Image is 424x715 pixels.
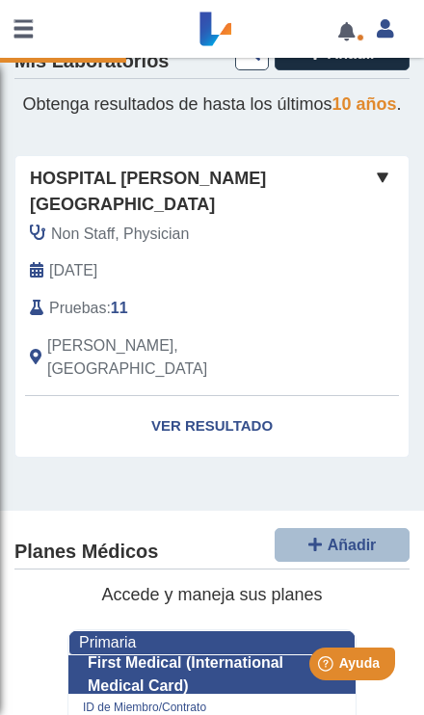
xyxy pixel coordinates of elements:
h4: Mis Laboratorios [14,50,169,73]
span: Non Staff, Physician [51,223,189,246]
a: Ver Resultado [15,396,409,457]
iframe: Help widget launcher [252,640,403,694]
span: Primaria [79,634,136,650]
div: : [15,297,347,320]
span: Hospital [PERSON_NAME][GEOGRAPHIC_DATA] [30,166,371,218]
span: Pruebas [49,297,106,320]
span: Añadir [328,537,377,553]
span: Ponce, PR [47,334,332,381]
span: 10 años [332,94,397,114]
span: 2025-09-17 [49,259,97,282]
h4: Planes Médicos [14,541,158,564]
span: Accede y maneja sus planes [101,585,322,604]
b: 11 [111,300,128,316]
span: Obtenga resultados de hasta los últimos . [22,94,401,114]
button: Añadir [275,528,410,562]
